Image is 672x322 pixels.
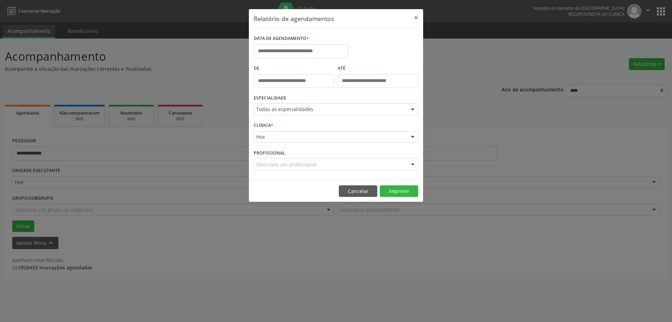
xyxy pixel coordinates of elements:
label: ATÉ [338,63,418,74]
label: De [254,63,334,74]
label: PROFISSIONAL [254,148,285,158]
span: Todas as especialidades [256,106,404,113]
span: Selecione um profissional [256,161,316,168]
button: Close [409,9,423,26]
span: Hse [256,133,404,141]
label: CLÍNICA [254,120,273,131]
label: ESPECIALIDADE [254,93,286,104]
button: Cancelar [339,185,377,197]
button: Imprimir [380,185,418,197]
h5: Relatório de agendamentos [254,14,334,23]
label: DATA DE AGENDAMENTO [254,33,309,44]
